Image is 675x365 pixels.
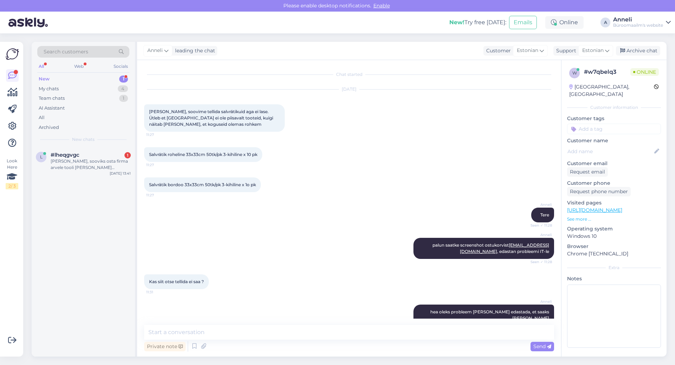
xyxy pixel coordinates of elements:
[119,76,128,83] div: 1
[118,85,128,92] div: 4
[39,124,59,131] div: Archived
[567,225,661,233] p: Operating system
[149,152,257,157] span: Salvrätik roheline 33x33cm 50tk/pk 3-kihiline x 10 pk
[40,154,43,159] span: l
[582,47,604,54] span: Estonian
[526,259,552,265] span: Seen ✓ 11:28
[172,47,215,54] div: leading the chat
[72,136,95,143] span: New chats
[540,212,549,217] span: Tere
[545,16,584,29] div: Online
[146,132,173,137] span: 11:27
[567,207,622,213] a: [URL][DOMAIN_NAME]
[630,68,659,76] span: Online
[6,183,18,189] div: 2 / 3
[483,47,511,54] div: Customer
[44,48,88,56] span: Search customers
[146,289,173,295] span: 11:31
[124,152,131,158] div: 1
[39,105,65,112] div: AI Assistant
[6,47,19,61] img: Askly Logo
[567,148,653,155] input: Add name
[144,71,554,78] div: Chat started
[146,193,173,198] span: 11:27
[567,137,661,144] p: Customer name
[567,275,661,282] p: Notes
[584,68,630,76] div: # w7qbelq3
[149,279,204,284] span: Kas siit otse tellida ei saa ?
[567,115,661,122] p: Customer tags
[51,158,131,171] div: [PERSON_NAME], sooviks osta firma arvele tooli [PERSON_NAME] käibemaksuta. Mis kujuneks lõpparvek...
[449,18,506,27] div: Try free [DATE]:
[613,17,663,22] div: Anneli
[37,62,45,71] div: All
[613,17,671,28] a: AnneliBüroomaailm's website
[567,187,631,196] div: Request phone number
[616,46,660,56] div: Archive chat
[39,114,45,121] div: All
[517,47,538,54] span: Estonian
[147,47,163,54] span: Anneli
[567,250,661,258] p: Chrome [TECHNICAL_ID]
[533,343,551,350] span: Send
[432,242,549,254] span: palun saatke screenshot ostukorvist , edastan probleemi IT-le
[526,223,552,228] span: Seen ✓ 11:28
[39,95,65,102] div: Team chats
[613,22,663,28] div: Büroomaailm's website
[449,19,464,26] b: New!
[6,158,18,189] div: Look Here
[567,180,661,187] p: Customer phone
[567,199,661,207] p: Visited pages
[149,182,256,187] span: Salvrätik bordoo 33x33cm 50tk/pk 3-kihiline x 1o pk
[567,243,661,250] p: Browser
[526,202,552,207] span: Anneli
[569,83,654,98] div: [GEOGRAPHIC_DATA], [GEOGRAPHIC_DATA]
[567,216,661,222] p: See more ...
[567,265,661,271] div: Extra
[39,76,50,83] div: New
[526,232,552,237] span: Anneli
[572,70,577,76] span: w
[600,18,610,27] div: A
[144,86,554,92] div: [DATE]
[149,109,274,127] span: [PERSON_NAME], soovime tellida salvrätikuid aga ei lase. Ütleb et [GEOGRAPHIC_DATA] ei ole piisav...
[146,162,173,168] span: 11:27
[112,62,129,71] div: Socials
[509,16,537,29] button: Emails
[430,309,550,321] span: hea oleks probleem [PERSON_NAME] edastada, et saaks [PERSON_NAME]
[51,152,79,158] span: #lheqgvgc
[119,95,128,102] div: 1
[526,299,552,304] span: Anneli
[567,124,661,134] input: Add a tag
[567,167,608,177] div: Request email
[567,160,661,167] p: Customer email
[567,104,661,111] div: Customer information
[73,62,85,71] div: Web
[567,233,661,240] p: Windows 10
[553,47,576,54] div: Support
[144,342,186,351] div: Private note
[371,2,392,9] span: Enable
[110,171,131,176] div: [DATE] 13:41
[39,85,59,92] div: My chats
